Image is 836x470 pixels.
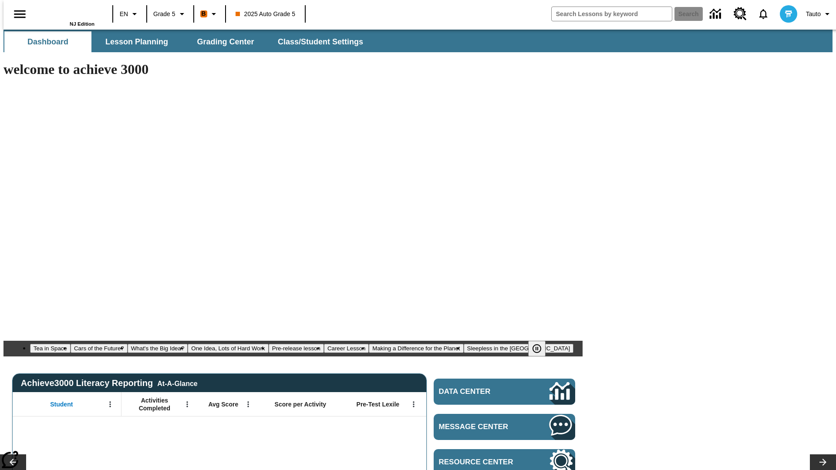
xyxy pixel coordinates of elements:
[236,10,296,19] span: 2025 Auto Grade 5
[802,6,836,22] button: Profile/Settings
[439,387,520,396] span: Data Center
[4,31,91,52] button: Dashboard
[806,10,821,19] span: Tauto
[153,10,175,19] span: Grade 5
[3,31,371,52] div: SubNavbar
[27,37,68,47] span: Dashboard
[50,400,73,408] span: Student
[21,378,198,388] span: Achieve3000 Literacy Reporting
[128,344,188,353] button: Slide 3 What's the Big Idea?
[30,344,71,353] button: Slide 1 Tea in Space
[197,37,254,47] span: Grading Center
[752,3,775,25] a: Notifications
[3,30,833,52] div: SubNavbar
[188,344,268,353] button: Slide 4 One Idea, Lots of Hard Work
[93,31,180,52] button: Lesson Planning
[120,10,128,19] span: EN
[116,6,144,22] button: Language: EN, Select a language
[439,423,523,431] span: Message Center
[407,398,420,411] button: Open Menu
[728,2,752,26] a: Resource Center, Will open in new tab
[439,458,523,467] span: Resource Center
[464,344,574,353] button: Slide 8 Sleepless in the Animal Kingdom
[157,378,197,388] div: At-A-Glance
[181,398,194,411] button: Open Menu
[434,414,575,440] a: Message Center
[775,3,802,25] button: Select a new avatar
[324,344,369,353] button: Slide 6 Career Lesson
[780,5,797,23] img: avatar image
[104,398,117,411] button: Open Menu
[208,400,238,408] span: Avg Score
[105,37,168,47] span: Lesson Planning
[278,37,363,47] span: Class/Student Settings
[810,454,836,470] button: Lesson carousel, Next
[70,21,94,27] span: NJ Edition
[528,341,546,356] button: Pause
[202,8,206,19] span: B
[150,6,191,22] button: Grade: Grade 5, Select a grade
[369,344,463,353] button: Slide 7 Making a Difference for the Planet
[269,344,324,353] button: Slide 5 Pre-release lesson
[197,6,222,22] button: Boost Class color is orange. Change class color
[357,400,400,408] span: Pre-Test Lexile
[434,379,575,405] a: Data Center
[126,396,183,412] span: Activities Completed
[38,4,94,21] a: Home
[38,3,94,27] div: Home
[242,398,255,411] button: Open Menu
[552,7,672,21] input: search field
[528,341,554,356] div: Pause
[7,1,33,27] button: Open side menu
[71,344,128,353] button: Slide 2 Cars of the Future?
[705,2,728,26] a: Data Center
[3,61,583,77] h1: welcome to achieve 3000
[275,400,327,408] span: Score per Activity
[182,31,269,52] button: Grading Center
[271,31,370,52] button: Class/Student Settings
